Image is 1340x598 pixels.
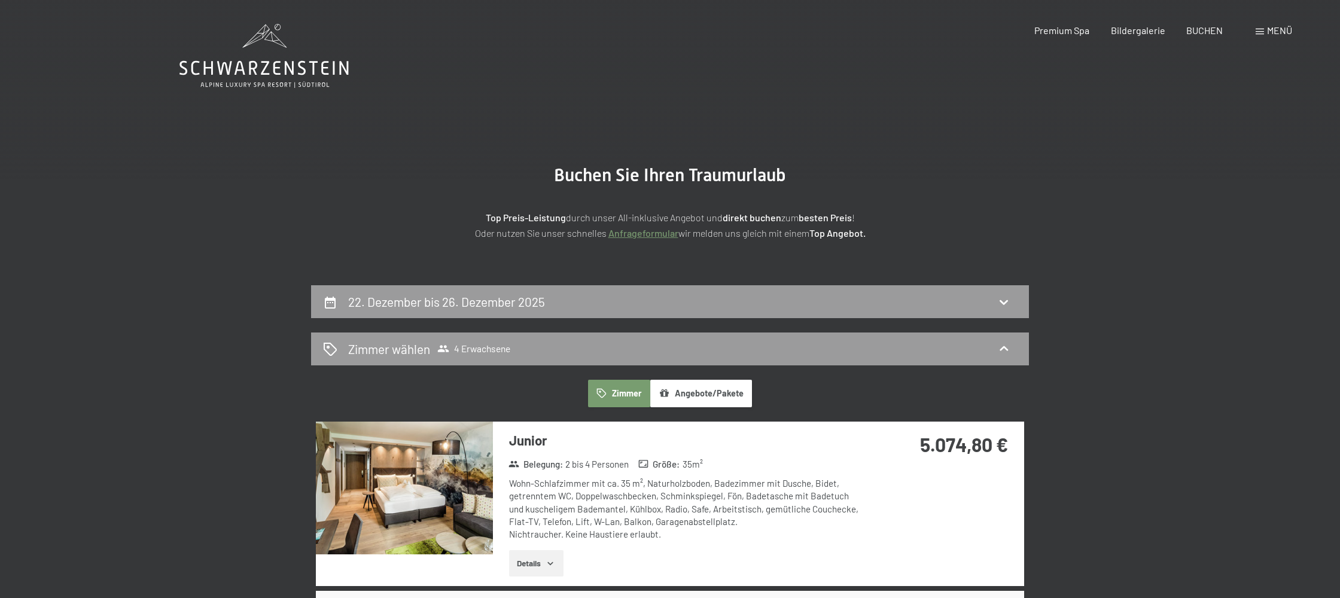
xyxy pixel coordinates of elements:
[608,227,678,239] a: Anfrageformular
[650,380,752,407] button: Angebote/Pakete
[638,458,680,471] strong: Größe :
[509,550,564,576] button: Details
[723,212,781,223] strong: direkt buchen
[554,164,786,185] span: Buchen Sie Ihren Traumurlaub
[565,458,629,471] span: 2 bis 4 Personen
[799,212,852,223] strong: besten Preis
[1267,25,1292,36] span: Menü
[683,458,703,471] span: 35 m²
[920,433,1008,456] strong: 5.074,80 €
[588,380,650,407] button: Zimmer
[509,431,865,450] h3: Junior
[371,210,969,240] p: durch unser All-inklusive Angebot und zum ! Oder nutzen Sie unser schnelles wir melden uns gleich...
[809,227,866,239] strong: Top Angebot.
[1111,25,1165,36] a: Bildergalerie
[348,294,545,309] h2: 22. Dezember bis 26. Dezember 2025
[1186,25,1223,36] a: BUCHEN
[508,458,563,471] strong: Belegung :
[509,477,865,541] div: Wohn-Schlafzimmer mit ca. 35 m², Naturholzboden, Badezimmer mit Dusche, Bidet, getrenntem WC, Dop...
[1034,25,1089,36] a: Premium Spa
[348,340,430,358] h2: Zimmer wählen
[316,422,493,554] img: mss_renderimg.php
[486,212,566,223] strong: Top Preis-Leistung
[437,343,510,355] span: 4 Erwachsene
